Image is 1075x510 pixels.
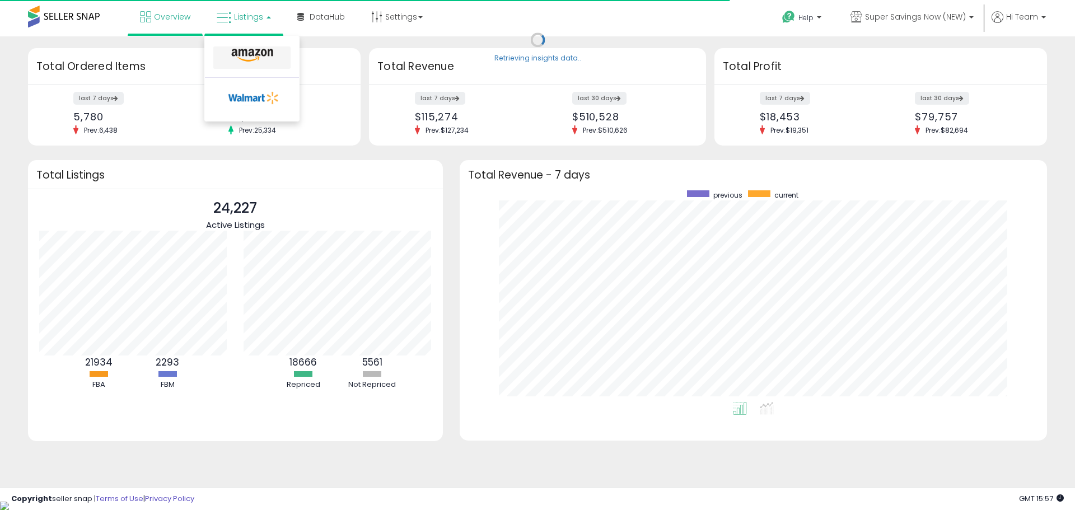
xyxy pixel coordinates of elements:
span: Prev: $127,234 [420,125,474,135]
span: Hi Team [1006,11,1038,22]
label: last 7 days [415,92,465,105]
div: $79,757 [915,111,1027,123]
span: DataHub [310,11,345,22]
label: last 7 days [760,92,810,105]
span: Prev: $82,694 [920,125,974,135]
div: $115,274 [415,111,529,123]
div: FBM [134,380,201,390]
h3: Total Revenue - 7 days [468,171,1039,179]
span: previous [713,190,742,200]
div: $510,528 [572,111,686,123]
div: FBA [65,380,132,390]
label: last 30 days [572,92,627,105]
div: Retrieving insights data.. [494,54,581,64]
h3: Total Profit [723,59,1039,74]
span: Super Savings Now (NEW) [865,11,966,22]
label: last 7 days [73,92,124,105]
span: Listings [234,11,263,22]
span: Prev: 6,438 [78,125,123,135]
span: Overview [154,11,190,22]
b: 2293 [156,355,179,369]
span: Help [798,13,814,22]
h3: Total Ordered Items [36,59,352,74]
a: Privacy Policy [145,493,194,504]
div: seller snap | | [11,494,194,504]
div: 26,481 [228,111,341,123]
span: Prev: $19,351 [765,125,814,135]
b: 18666 [289,355,317,369]
h3: Total Revenue [377,59,698,74]
h3: Total Listings [36,171,434,179]
b: 21934 [85,355,113,369]
span: Prev: $510,626 [577,125,633,135]
b: 5561 [362,355,382,369]
p: 24,227 [206,198,265,219]
a: Help [773,2,833,36]
div: 5,780 [73,111,186,123]
span: Prev: 25,334 [233,125,282,135]
div: $18,453 [760,111,872,123]
span: current [774,190,798,200]
span: Active Listings [206,219,265,231]
span: 2025-10-6 15:57 GMT [1019,493,1064,504]
div: Repriced [270,380,337,390]
i: Get Help [782,10,796,24]
a: Hi Team [992,11,1046,36]
div: Not Repriced [339,380,406,390]
label: last 30 days [915,92,969,105]
strong: Copyright [11,493,52,504]
a: Terms of Use [96,493,143,504]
